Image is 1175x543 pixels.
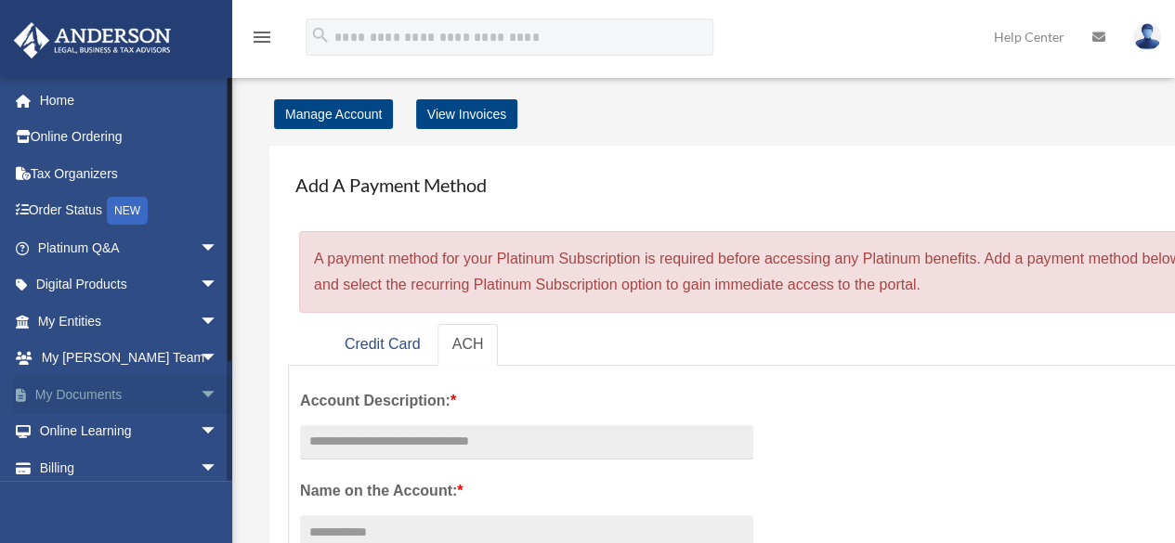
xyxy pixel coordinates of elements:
a: My Documentsarrow_drop_down [13,376,246,413]
span: arrow_drop_down [200,376,237,414]
label: Name on the Account: [300,478,753,504]
span: arrow_drop_down [200,413,237,451]
a: Online Learningarrow_drop_down [13,413,246,450]
a: Home [13,82,246,119]
div: NEW [107,197,148,225]
a: Digital Productsarrow_drop_down [13,266,246,304]
img: Anderson Advisors Platinum Portal [8,22,176,58]
a: ACH [437,324,499,366]
i: search [310,25,331,45]
a: Manage Account [274,99,393,129]
a: My [PERSON_NAME] Teamarrow_drop_down [13,340,246,377]
a: My Entitiesarrow_drop_down [13,303,246,340]
i: menu [251,26,273,48]
a: Online Ordering [13,119,246,156]
a: View Invoices [416,99,517,129]
a: Tax Organizers [13,155,246,192]
label: Account Description: [300,388,753,414]
span: arrow_drop_down [200,229,237,267]
a: Credit Card [330,324,436,366]
span: arrow_drop_down [200,266,237,304]
span: arrow_drop_down [200,449,237,487]
span: arrow_drop_down [200,340,237,378]
a: Order StatusNEW [13,192,246,230]
span: arrow_drop_down [200,303,237,341]
a: menu [251,32,273,48]
a: Platinum Q&Aarrow_drop_down [13,229,246,266]
a: Billingarrow_drop_down [13,449,246,486]
img: User Pic [1133,23,1161,50]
